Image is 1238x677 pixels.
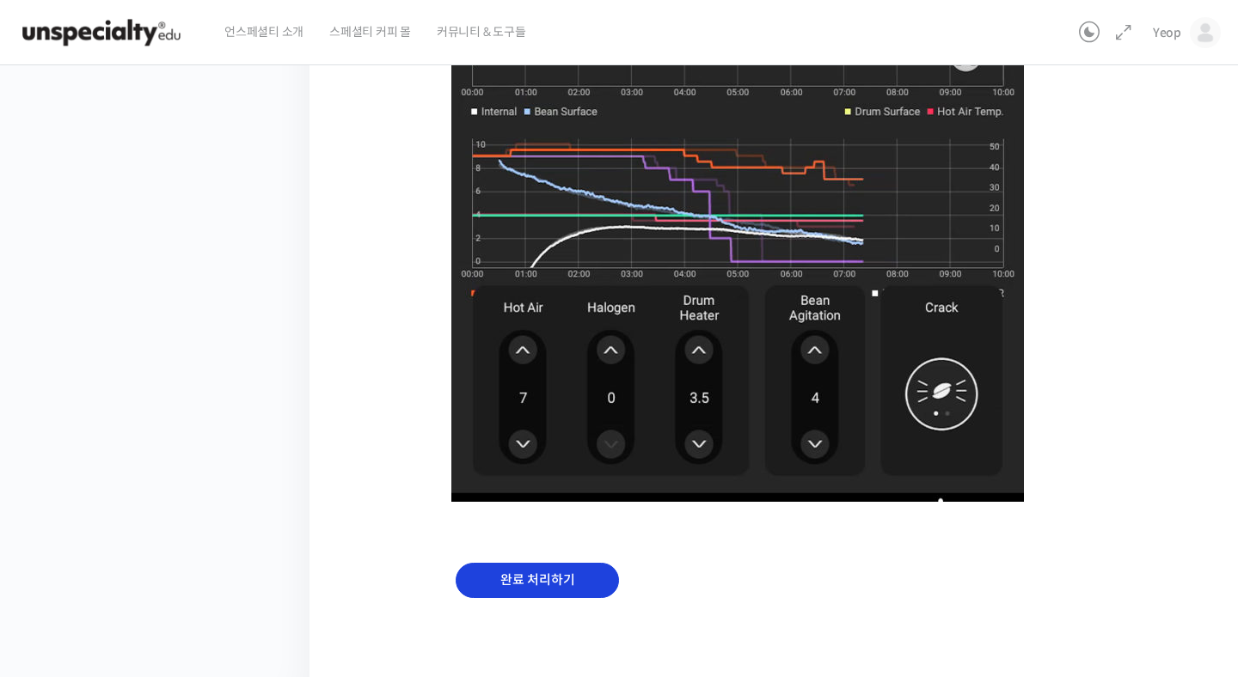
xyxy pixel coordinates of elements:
[1153,25,1181,40] span: Yeop
[266,560,286,574] span: 설정
[5,534,113,577] a: 홈
[54,560,64,574] span: 홈
[113,534,222,577] a: 대화
[157,561,178,575] span: 대화
[456,563,619,598] input: 완료 처리하기
[222,534,330,577] a: 설정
